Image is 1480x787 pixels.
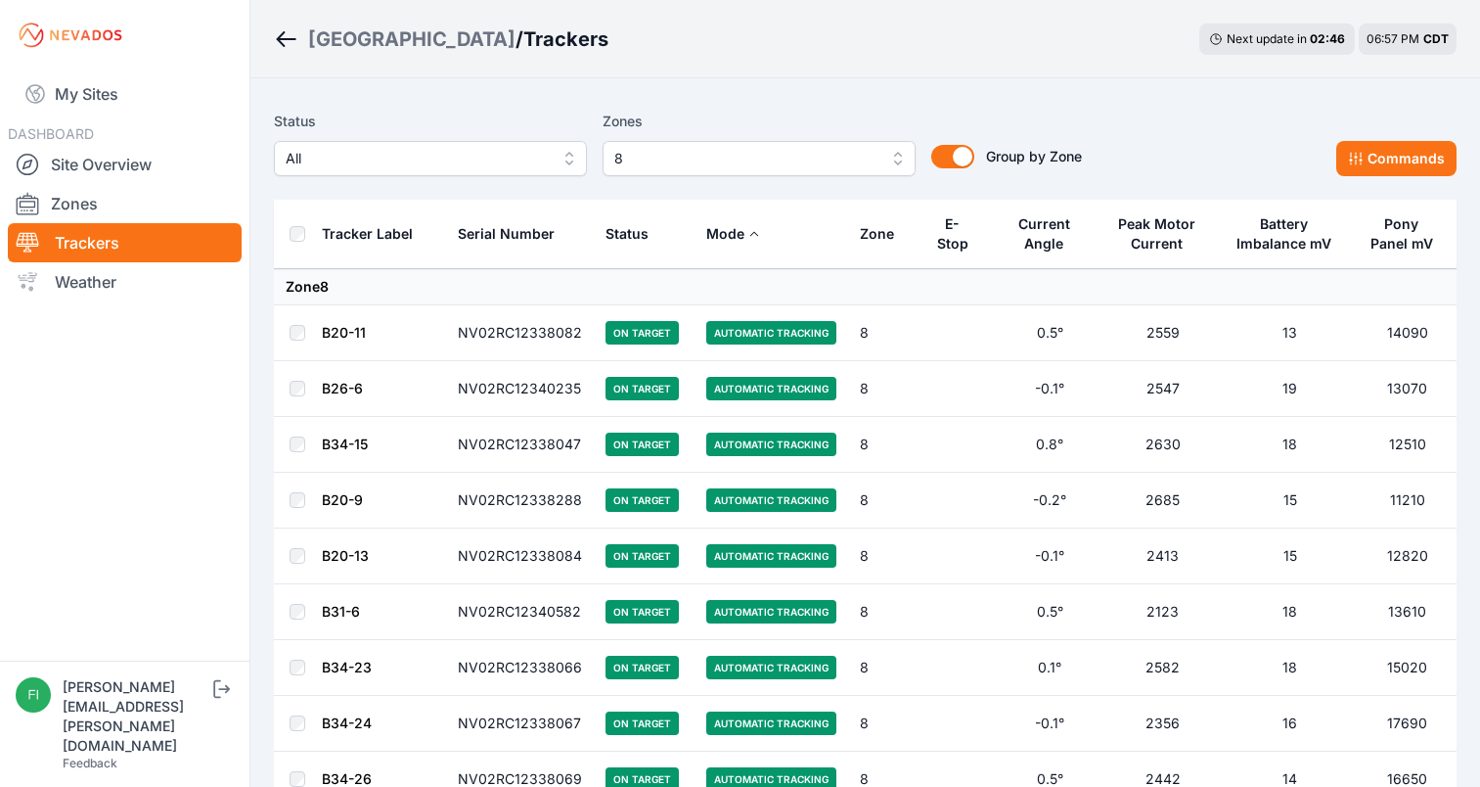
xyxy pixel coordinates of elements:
[274,14,608,65] nav: Breadcrumb
[1423,31,1449,46] span: CDT
[1234,201,1347,267] button: Battery Imbalance mV
[706,433,836,456] span: Automatic Tracking
[848,696,921,752] td: 8
[446,529,594,584] td: NV02RC12338084
[1358,640,1457,696] td: 15020
[706,656,836,679] span: Automatic Tracking
[1103,696,1223,752] td: 2356
[706,321,836,345] span: Automatic Tracking
[706,544,836,568] span: Automatic Tracking
[446,305,594,361] td: NV02RC12338082
[848,361,921,417] td: 8
[274,110,587,133] label: Status
[458,224,555,244] div: Serial Number
[446,473,594,529] td: NV02RC12338288
[1358,584,1457,640] td: 13610
[605,600,679,624] span: On Target
[1115,201,1211,267] button: Peak Motor Current
[706,600,836,624] span: Automatic Tracking
[1358,417,1457,473] td: 12510
[1009,214,1079,254] div: Current Angle
[706,712,836,735] span: Automatic Tracking
[1227,31,1307,46] span: Next update in
[1223,529,1359,584] td: 15
[605,377,679,400] span: On Target
[1234,214,1334,254] div: Battery Imbalance mV
[1367,31,1419,46] span: 06:57 PM
[1358,696,1457,752] td: 17690
[446,361,594,417] td: NV02RC12340235
[1103,361,1223,417] td: 2547
[706,377,836,400] span: Automatic Tracking
[63,756,117,770] a: Feedback
[933,201,985,267] button: E-Stop
[603,110,916,133] label: Zones
[1103,529,1223,584] td: 2413
[458,210,570,257] button: Serial Number
[605,433,679,456] span: On Target
[848,640,921,696] td: 8
[1223,361,1359,417] td: 19
[16,677,51,713] img: fidel.lopez@prim.com
[322,210,428,257] button: Tracker Label
[1310,31,1345,47] div: 02 : 46
[322,547,369,564] a: B20-13
[8,223,242,262] a: Trackers
[286,147,548,170] span: All
[446,696,594,752] td: NV02RC12338067
[1336,141,1457,176] button: Commands
[1358,361,1457,417] td: 13070
[605,210,664,257] button: Status
[997,529,1102,584] td: -0.1°
[860,224,894,244] div: Zone
[997,473,1102,529] td: -0.2°
[706,224,744,244] div: Mode
[8,145,242,184] a: Site Overview
[1358,473,1457,529] td: 11210
[848,305,921,361] td: 8
[1223,584,1359,640] td: 18
[1103,305,1223,361] td: 2559
[848,417,921,473] td: 8
[322,715,372,731] a: B34-24
[1358,305,1457,361] td: 14090
[605,321,679,345] span: On Target
[997,584,1102,640] td: 0.5°
[322,224,413,244] div: Tracker Label
[614,147,876,170] span: 8
[322,770,372,787] a: B34-26
[848,529,921,584] td: 8
[322,324,366,341] a: B20-11
[1009,201,1091,267] button: Current Angle
[997,305,1102,361] td: 0.5°
[446,584,594,640] td: NV02RC12340582
[1103,473,1223,529] td: 2685
[997,640,1102,696] td: 0.1°
[605,712,679,735] span: On Target
[605,224,649,244] div: Status
[16,20,125,51] img: Nevados
[308,25,516,53] a: [GEOGRAPHIC_DATA]
[8,184,242,223] a: Zones
[997,696,1102,752] td: -0.1°
[997,417,1102,473] td: 0.8°
[1223,640,1359,696] td: 18
[1223,473,1359,529] td: 15
[446,417,594,473] td: NV02RC12338047
[1369,214,1433,254] div: Pony Panel mV
[1358,529,1457,584] td: 12820
[274,269,1457,305] td: Zone 8
[986,148,1082,164] span: Group by Zone
[706,210,760,257] button: Mode
[322,491,363,508] a: B20-9
[1103,640,1223,696] td: 2582
[603,141,916,176] button: 8
[322,436,368,452] a: B34-15
[605,488,679,512] span: On Target
[1223,696,1359,752] td: 16
[8,70,242,117] a: My Sites
[1223,417,1359,473] td: 18
[933,214,971,254] div: E-Stop
[860,210,910,257] button: Zone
